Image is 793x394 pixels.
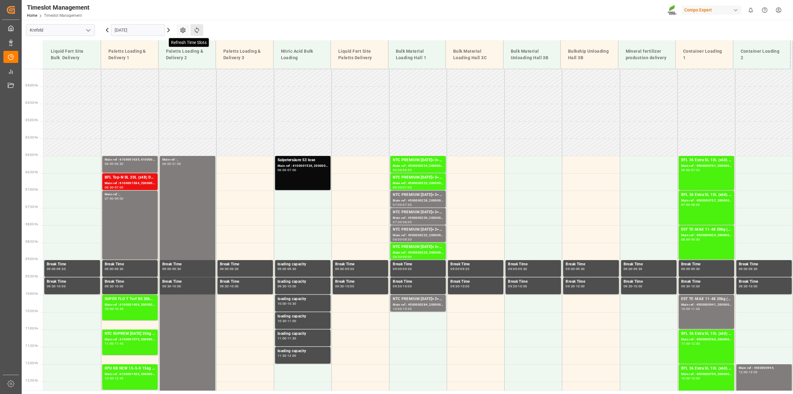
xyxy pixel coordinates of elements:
[566,261,616,268] div: Break Time
[633,268,642,270] div: 09:30
[162,162,171,165] div: 06:00
[25,188,38,191] span: 07:00 Hr
[393,250,443,255] div: Main ref : 4500000225, 2000000040
[681,238,690,241] div: 08:00
[682,6,741,15] div: Compo Expert
[518,268,527,270] div: 09:30
[105,331,155,337] div: NTC SUPREM [DATE] 25kg (x40)A,D,EN,I,SINTC CLASSIC [DATE] 25kg (x40) DE,EN,PLBLK CLASSIC [DATE] 2...
[287,302,287,305] div: -
[47,261,98,268] div: Break Time
[402,268,403,270] div: -
[25,136,38,139] span: 05:30 Hr
[393,163,443,169] div: Main ref : 4500000224, 2000000040
[632,285,633,288] div: -
[566,279,616,285] div: Break Time
[517,268,518,270] div: -
[566,285,575,288] div: 09:30
[393,198,443,203] div: Main ref : 4500000228, 2000000040
[681,198,732,203] div: Main ref : 4500000757, 20000009712000000600
[451,46,498,64] div: Bulk Material Loading Hall 3C
[105,377,114,380] div: 12:00
[56,268,57,270] div: -
[403,238,412,241] div: 08:30
[25,275,38,278] span: 09:30 Hr
[105,186,114,189] div: 06:30
[278,313,328,320] div: loading capacity
[278,348,328,354] div: loading capacity
[105,197,114,200] div: 07:00
[172,162,181,165] div: 21:00
[450,261,501,268] div: Break Time
[566,46,613,64] div: Bulkship Unloading Hall 3B
[105,279,155,285] div: Break Time
[287,169,296,171] div: 07:00
[681,163,732,169] div: Main ref : 4500000761, 20000006002000000600;2000000971
[113,197,114,200] div: -
[393,285,402,288] div: 09:30
[25,379,38,382] span: 12:30 Hr
[393,255,402,258] div: 08:30
[393,169,402,171] div: 06:00
[105,372,155,377] div: Main ref : 6100001403, 2000000962
[681,331,732,337] div: BFL 36 Extra SL 10L (x60) EN,TR MTO
[681,46,728,64] div: Container Loading 1
[624,285,633,288] div: 09:30
[632,268,633,270] div: -
[115,162,124,165] div: 06:30
[172,285,181,288] div: 10:00
[576,285,585,288] div: 10:00
[25,223,38,226] span: 08:00 Hr
[403,221,412,224] div: 08:00
[105,285,114,288] div: 09:30
[393,261,443,268] div: Break Time
[623,46,671,64] div: Mineral fertilizer production delivery
[739,371,748,374] div: 12:00
[25,170,38,174] span: 06:30 Hr
[393,308,402,310] div: 10:00
[738,46,786,64] div: Container Loading 2
[287,302,296,305] div: 10:30
[682,4,744,16] button: Compo Expert
[287,320,287,322] div: -
[105,308,114,310] div: 10:00
[393,215,443,221] div: Main ref : 4500000230, 2000000040
[57,285,66,288] div: 10:00
[460,285,469,288] div: 10:00
[748,371,749,374] div: -
[47,285,56,288] div: 09:30
[115,197,124,200] div: 09:00
[27,13,37,18] a: Home
[115,268,124,270] div: 09:30
[287,169,287,171] div: -
[739,268,748,270] div: 09:00
[287,354,287,357] div: -
[221,46,268,64] div: Paletts Loading & Delivery 3
[691,238,700,241] div: 09:00
[460,268,469,270] div: 09:30
[278,279,328,285] div: loading capacity
[336,46,383,64] div: Liquid Fert Site Paletts Delivery
[393,233,443,238] div: Main ref : 4500000232, 2000000040
[335,279,386,285] div: Break Time
[690,169,691,171] div: -
[47,279,98,285] div: Break Time
[162,268,171,270] div: 09:00
[26,24,95,36] input: Type to search/select
[105,175,155,181] div: BFL Top-N SL 20L (x48) DE,FR *PDVITA RZ 10L (x60) BE,DE,FR,EN,NL,ITBFL Aktiv [DATE] SL 10L (x60) DE
[162,285,171,288] div: 09:30
[393,302,443,308] div: Main ref : 4500000284, 2000000239
[690,377,691,380] div: -
[164,46,211,64] div: Paletts Loading & Delivery 2
[393,157,443,163] div: NTC PREMIUM [DATE]+3+TE BULK
[518,285,527,288] div: 10:00
[668,5,677,15] img: Screenshot%202023-09-29%20at%2010.02.21.png_1712312052.png
[220,261,270,268] div: Break Time
[171,268,172,270] div: -
[744,3,758,17] button: show 0 new notifications
[287,337,287,340] div: -
[105,181,155,186] div: Main ref : 6100001584, 2000001360
[344,285,345,288] div: -
[690,238,691,241] div: -
[575,285,576,288] div: -
[393,268,402,270] div: 09:00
